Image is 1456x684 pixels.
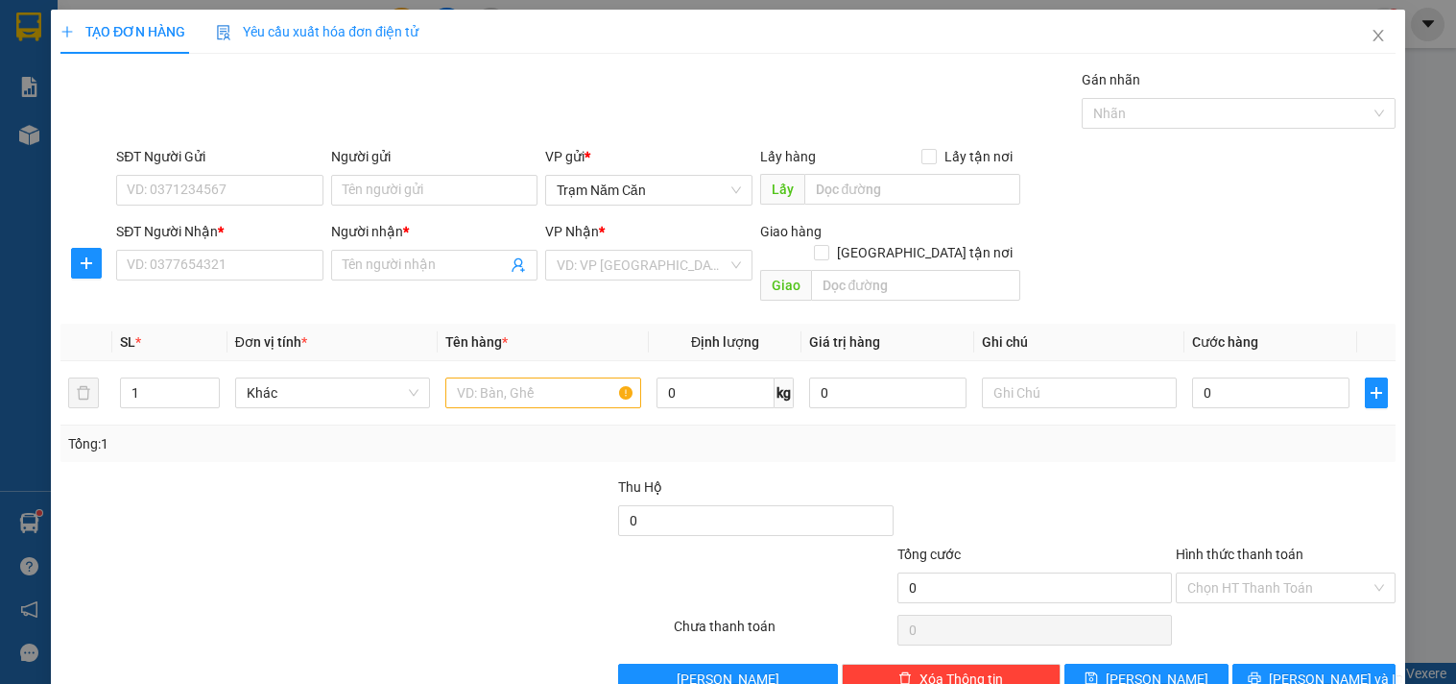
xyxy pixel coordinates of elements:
[331,146,537,167] div: Người gửi
[672,616,895,649] div: Chưa thanh toán
[897,547,961,562] span: Tổng cước
[1082,72,1140,87] label: Gán nhãn
[760,149,816,164] span: Lấy hàng
[116,221,322,242] div: SĐT Người Nhận
[829,242,1020,263] span: [GEOGRAPHIC_DATA] tận nơi
[809,334,880,350] span: Giá trị hàng
[60,24,185,39] span: TẠO ĐƠN HÀNG
[216,25,231,40] img: icon
[71,248,102,279] button: plus
[809,378,967,408] input: 0
[1351,10,1405,63] button: Close
[982,378,1177,408] input: Ghi Chú
[120,334,135,350] span: SL
[68,433,563,454] div: Tổng: 1
[1176,547,1303,562] label: Hình thức thanh toán
[331,221,537,242] div: Người nhận
[760,174,804,205] span: Lấy
[216,24,418,39] span: Yêu cầu xuất hóa đơn điện tử
[775,378,794,408] span: kg
[760,224,822,239] span: Giao hàng
[545,224,599,239] span: VP Nhận
[618,479,662,495] span: Thu Hộ
[445,334,508,350] span: Tên hàng
[804,174,1020,205] input: Dọc đường
[60,25,74,38] span: plus
[937,146,1020,167] span: Lấy tận nơi
[1192,334,1258,350] span: Cước hàng
[116,146,322,167] div: SĐT Người Gửi
[811,270,1020,301] input: Dọc đường
[445,378,640,408] input: VD: Bàn, Ghế
[974,324,1184,361] th: Ghi chú
[545,146,752,167] div: VP gửi
[557,176,740,205] span: Trạm Năm Căn
[511,257,526,273] span: user-add
[1365,378,1388,408] button: plus
[691,334,759,350] span: Định lượng
[760,270,811,301] span: Giao
[72,256,101,271] span: plus
[247,379,418,407] span: Khác
[1371,28,1386,43] span: close
[1366,385,1387,401] span: plus
[235,334,307,350] span: Đơn vị tính
[68,378,99,408] button: delete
